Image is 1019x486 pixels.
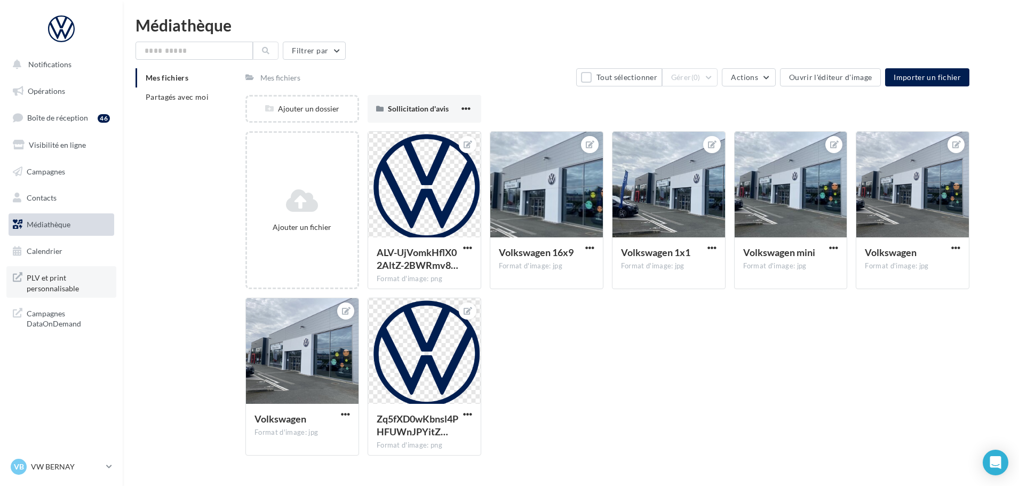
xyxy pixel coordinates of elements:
div: Format d'image: png [377,274,472,284]
span: Opérations [28,86,65,95]
div: 46 [98,114,110,123]
span: Zq5fXD0wKbnsl4PHFUWnJPYitZ8rW6KgqhUH0B196m6Jl-lr61PflsD9BnzvuFjsgnkteNVRdnlRezd0=s0 [377,413,458,437]
span: Actions [731,73,758,82]
span: Mes fichiers [146,73,188,82]
span: Contacts [27,193,57,202]
a: Calendrier [6,240,116,262]
span: Visibilité en ligne [29,140,86,149]
button: Importer un fichier [885,68,969,86]
span: (0) [691,73,700,82]
div: Format d'image: jpg [254,428,350,437]
button: Ouvrir l'éditeur d'image [780,68,881,86]
button: Gérer(0) [662,68,718,86]
span: Calendrier [27,246,62,256]
button: Notifications [6,53,112,76]
a: Médiathèque [6,213,116,236]
div: Format d'image: jpg [743,261,839,271]
span: Médiathèque [27,220,70,229]
a: Opérations [6,80,116,102]
div: Open Intercom Messenger [983,450,1008,475]
a: Boîte de réception46 [6,106,116,129]
p: VW BERNAY [31,461,102,472]
a: Campagnes [6,161,116,183]
button: Actions [722,68,775,86]
button: Filtrer par [283,42,346,60]
div: Format d'image: png [377,441,472,450]
div: Ajouter un dossier [247,103,357,114]
div: Format d'image: jpg [865,261,960,271]
span: ALV-UjVomkHflX02AltZ-2BWRmv80AveAUEtBt-3gd3G7FYu1skd269n [377,246,458,271]
a: Contacts [6,187,116,209]
button: Tout sélectionner [576,68,662,86]
div: Médiathèque [136,17,1006,33]
span: Volkswagen [865,246,917,258]
span: VB [14,461,24,472]
span: Boîte de réception [27,113,88,122]
a: Visibilité en ligne [6,134,116,156]
span: Volkswagen mini [743,246,815,258]
span: Campagnes [27,166,65,176]
span: Volkswagen [254,413,306,425]
span: PLV et print personnalisable [27,270,110,293]
a: PLV et print personnalisable [6,266,116,298]
a: Campagnes DataOnDemand [6,302,116,333]
span: Volkswagen 1x1 [621,246,690,258]
span: Volkswagen 16x9 [499,246,574,258]
span: Importer un fichier [894,73,961,82]
div: Mes fichiers [260,73,300,83]
div: Ajouter un fichier [251,222,353,233]
span: Sollicitation d'avis [388,104,449,113]
span: Partagés avec moi [146,92,209,101]
div: Format d'image: jpg [499,261,594,271]
span: Campagnes DataOnDemand [27,306,110,329]
span: Notifications [28,60,71,69]
a: VB VW BERNAY [9,457,114,477]
div: Format d'image: jpg [621,261,717,271]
